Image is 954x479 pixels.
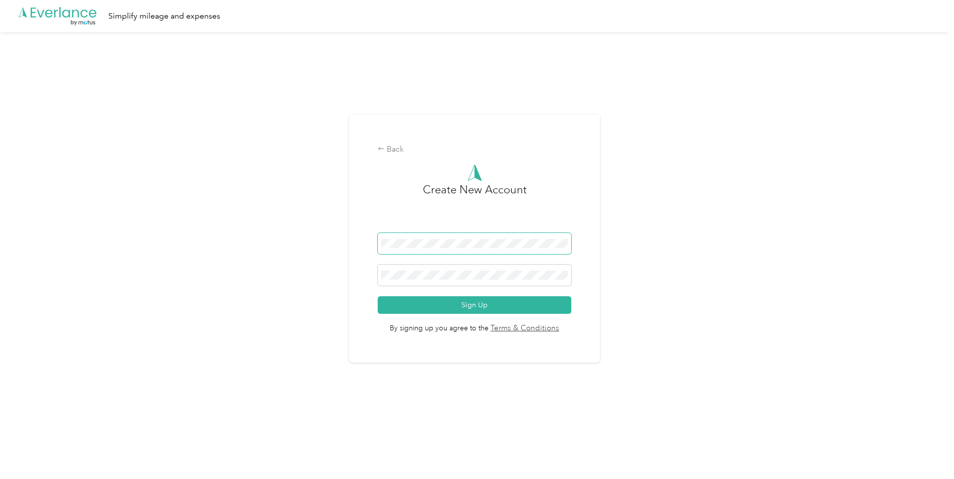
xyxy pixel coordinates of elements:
span: By signing up you agree to the [378,314,571,334]
div: Back [378,144,571,156]
div: Simplify mileage and expenses [108,10,220,23]
h3: Create New Account [423,181,527,233]
a: Terms & Conditions [489,323,559,334]
button: Sign Up [378,296,571,314]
